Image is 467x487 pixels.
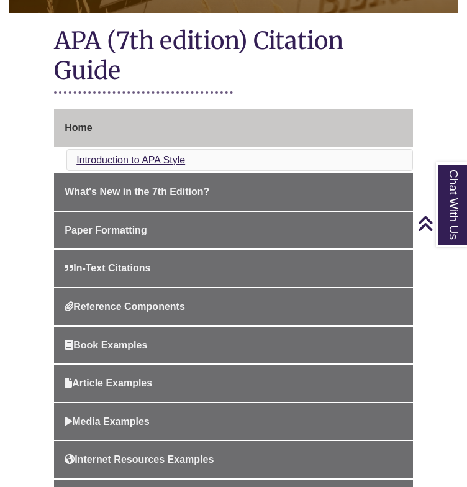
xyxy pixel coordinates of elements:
[65,416,150,427] span: Media Examples
[54,288,413,325] a: Reference Components
[76,155,185,165] a: Introduction to APA Style
[54,250,413,287] a: In-Text Citations
[54,441,413,478] a: Internet Resources Examples
[54,403,413,440] a: Media Examples
[417,215,464,232] a: Back to Top
[65,454,214,465] span: Internet Resources Examples
[65,301,185,312] span: Reference Components
[65,225,147,235] span: Paper Formatting
[65,122,92,133] span: Home
[54,365,413,402] a: Article Examples
[65,186,209,197] span: What's New in the 7th Edition?
[54,25,413,88] h1: APA (7th edition) Citation Guide
[65,340,147,350] span: Book Examples
[54,327,413,364] a: Book Examples
[54,212,413,249] a: Paper Formatting
[65,378,152,388] span: Article Examples
[65,263,150,273] span: In-Text Citations
[54,109,413,147] a: Home
[54,173,413,211] a: What's New in the 7th Edition?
